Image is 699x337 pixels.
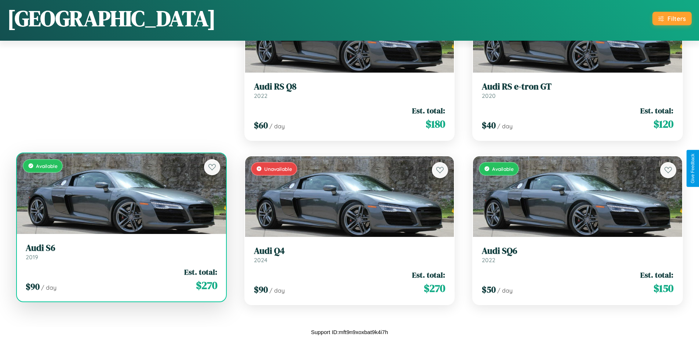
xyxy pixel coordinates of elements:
span: $ 90 [254,283,268,296]
a: Audi Q42024 [254,246,445,264]
div: Give Feedback [690,154,695,183]
a: Audi RS e-tron GT2020 [482,81,673,99]
a: Audi SQ62022 [482,246,673,264]
span: Est. total: [412,105,445,116]
button: Filters [652,12,692,25]
span: $ 40 [482,119,496,131]
h3: Audi RS e-tron GT [482,81,673,92]
span: Est. total: [640,105,673,116]
span: Est. total: [412,270,445,280]
p: Support ID: mft9n9xoxbat9k4i7h [311,327,388,337]
div: Filters [667,15,686,22]
span: / day [497,122,513,130]
a: Audi S62019 [26,243,217,261]
span: 2024 [254,256,267,264]
h1: [GEOGRAPHIC_DATA] [7,3,216,33]
span: $ 270 [196,278,217,293]
span: Unavailable [264,166,292,172]
span: / day [269,287,285,294]
span: $ 180 [426,117,445,131]
span: 2019 [26,253,38,261]
a: Audi RS Q82022 [254,81,445,99]
span: 2022 [254,92,267,99]
span: $ 50 [482,283,496,296]
span: / day [41,284,57,291]
span: Available [492,166,514,172]
span: / day [269,122,285,130]
span: Est. total: [184,267,217,277]
span: $ 60 [254,119,268,131]
span: $ 90 [26,281,40,293]
h3: Audi SQ6 [482,246,673,256]
h3: Audi RS Q8 [254,81,445,92]
span: Available [36,163,58,169]
span: 2020 [482,92,496,99]
span: $ 120 [654,117,673,131]
span: $ 150 [654,281,673,296]
h3: Audi S6 [26,243,217,253]
span: 2022 [482,256,495,264]
span: $ 270 [424,281,445,296]
span: Est. total: [640,270,673,280]
h3: Audi Q4 [254,246,445,256]
span: / day [497,287,513,294]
